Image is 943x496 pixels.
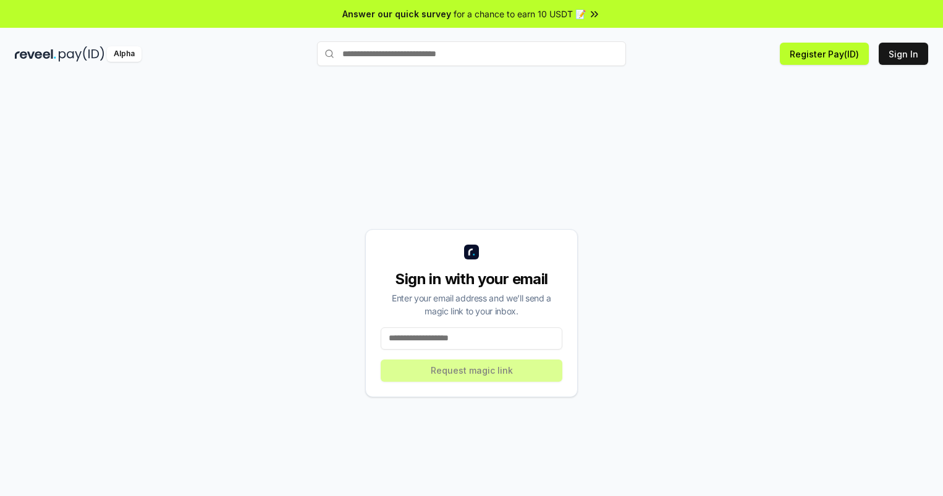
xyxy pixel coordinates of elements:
button: Register Pay(ID) [780,43,869,65]
img: logo_small [464,245,479,259]
img: reveel_dark [15,46,56,62]
span: for a chance to earn 10 USDT 📝 [454,7,586,20]
div: Enter your email address and we’ll send a magic link to your inbox. [381,292,562,317]
button: Sign In [879,43,928,65]
div: Sign in with your email [381,269,562,289]
div: Alpha [107,46,142,62]
img: pay_id [59,46,104,62]
span: Answer our quick survey [342,7,451,20]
